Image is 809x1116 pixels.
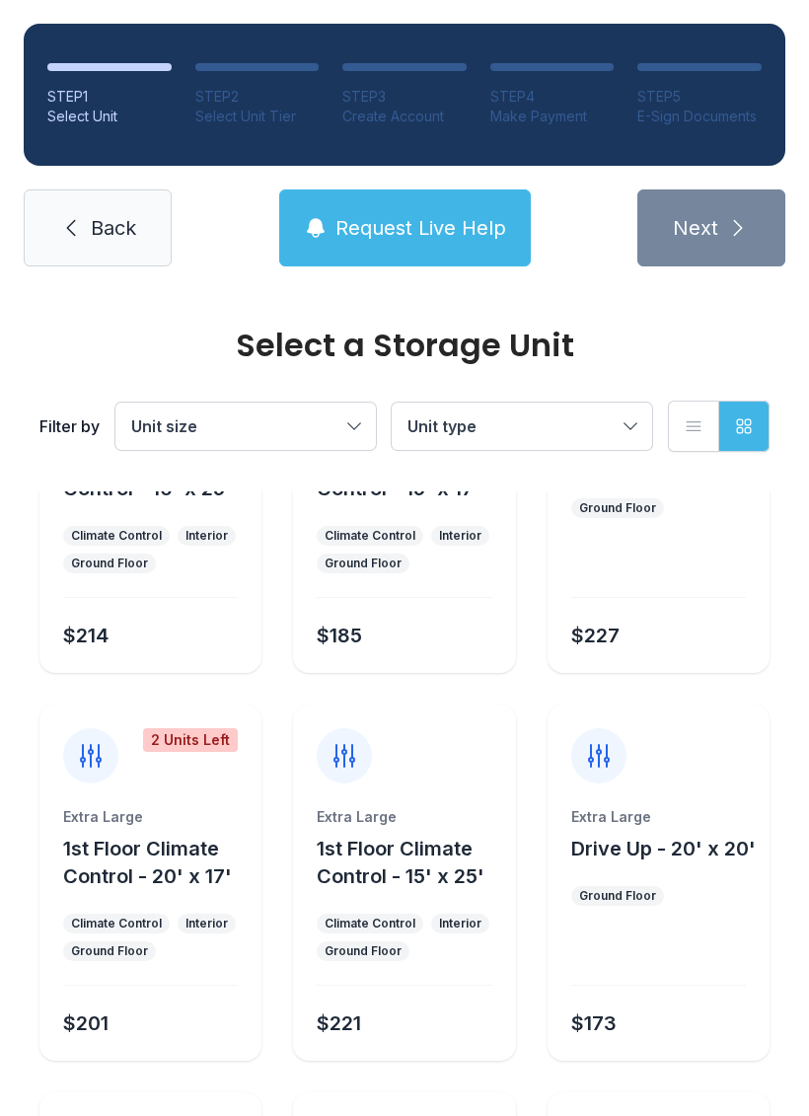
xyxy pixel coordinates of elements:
[317,837,484,888] span: 1st Floor Climate Control - 15' x 25'
[579,500,656,516] div: Ground Floor
[195,107,320,126] div: Select Unit Tier
[47,107,172,126] div: Select Unit
[71,943,148,959] div: Ground Floor
[63,807,238,827] div: Extra Large
[317,807,491,827] div: Extra Large
[637,87,762,107] div: STEP 5
[185,916,228,931] div: Interior
[143,728,238,752] div: 2 Units Left
[490,87,615,107] div: STEP 4
[325,528,415,544] div: Climate Control
[317,835,507,890] button: 1st Floor Climate Control - 15' x 25'
[571,622,620,649] div: $227
[71,556,148,571] div: Ground Floor
[63,837,232,888] span: 1st Floor Climate Control - 20' x 17'
[342,107,467,126] div: Create Account
[39,414,100,438] div: Filter by
[71,916,162,931] div: Climate Control
[195,87,320,107] div: STEP 2
[39,330,770,361] div: Select a Storage Unit
[439,528,481,544] div: Interior
[673,214,718,242] span: Next
[407,416,477,436] span: Unit type
[131,416,197,436] span: Unit size
[392,403,652,450] button: Unit type
[342,87,467,107] div: STEP 3
[317,622,362,649] div: $185
[571,837,756,860] span: Drive Up - 20' x 20'
[63,835,254,890] button: 1st Floor Climate Control - 20' x 17'
[91,214,136,242] span: Back
[317,1009,361,1037] div: $221
[115,403,376,450] button: Unit size
[490,107,615,126] div: Make Payment
[571,1009,617,1037] div: $173
[571,807,746,827] div: Extra Large
[579,888,656,904] div: Ground Floor
[71,528,162,544] div: Climate Control
[571,835,756,862] button: Drive Up - 20' x 20'
[335,214,506,242] span: Request Live Help
[63,1009,109,1037] div: $201
[325,943,402,959] div: Ground Floor
[63,622,109,649] div: $214
[47,87,172,107] div: STEP 1
[637,107,762,126] div: E-Sign Documents
[439,916,481,931] div: Interior
[325,556,402,571] div: Ground Floor
[185,528,228,544] div: Interior
[325,916,415,931] div: Climate Control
